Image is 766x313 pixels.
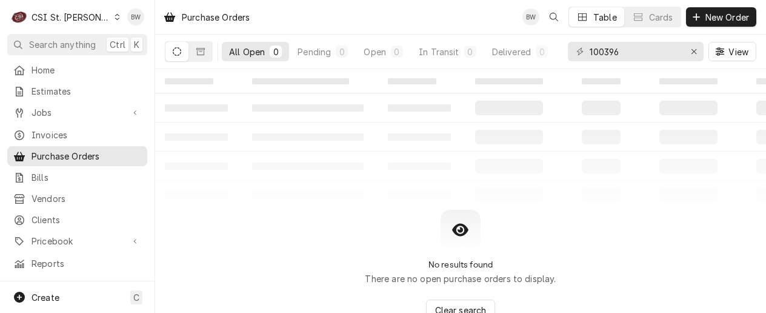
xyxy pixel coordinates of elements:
div: Open [364,45,386,58]
div: C [11,8,28,25]
span: Estimates [32,85,141,98]
button: New Order [686,7,756,27]
span: Clients [32,214,141,226]
div: All Open [229,45,265,58]
span: Create [32,292,59,303]
div: Pending [298,45,331,58]
span: New Order [703,11,751,24]
div: In Transit [419,45,459,58]
div: Brad Wicks's Avatar [127,8,144,25]
div: Table [593,11,617,24]
span: Jobs [32,106,123,119]
span: ‌ [165,78,213,84]
div: Cards [649,11,673,24]
div: 0 [393,45,401,58]
button: Search anythingCtrlK [7,34,147,55]
div: BW [127,8,144,25]
span: Invoices [32,129,141,141]
span: Vendors [32,192,141,205]
span: K [134,38,139,51]
button: Erase input [684,42,704,61]
span: ‌ [582,78,621,84]
span: View [726,45,751,58]
a: Purchase Orders [7,146,147,166]
span: Pricebook [32,235,123,247]
span: Purchase Orders [32,150,141,163]
a: Bills [7,167,147,187]
div: 0 [538,45,545,58]
span: ‌ [252,78,349,84]
input: Keyword search [590,42,681,61]
div: CSI St. Louis's Avatar [11,8,28,25]
span: ‌ [659,78,718,84]
a: Reports [7,254,147,274]
a: Vendors [7,189,147,209]
h2: No results found [428,260,493,270]
a: Invoices [7,125,147,145]
span: ‌ [475,78,543,84]
button: Open search [544,7,564,27]
a: Home [7,60,147,80]
div: Stocked [564,45,598,58]
span: Ctrl [110,38,125,51]
div: 0 [272,45,279,58]
span: ‌ [388,78,436,84]
span: Search anything [29,38,96,51]
span: Reports [32,257,141,270]
div: 0 [338,45,345,58]
span: Bills [32,171,141,184]
a: Go to Jobs [7,103,147,123]
table: All Open Purchase Orders List Loading [155,69,766,210]
div: 0 [467,45,474,58]
button: View [708,42,756,61]
a: Estimates [7,81,147,101]
div: Delivered [492,45,531,58]
span: C [133,291,139,304]
div: BW [522,8,539,25]
a: Go to Pricebook [7,231,147,251]
div: Brad Wicks's Avatar [522,8,539,25]
a: Clients [7,210,147,230]
p: There are no open purchase orders to display. [365,272,556,285]
div: CSI St. [PERSON_NAME] [32,11,110,24]
span: Home [32,64,141,76]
